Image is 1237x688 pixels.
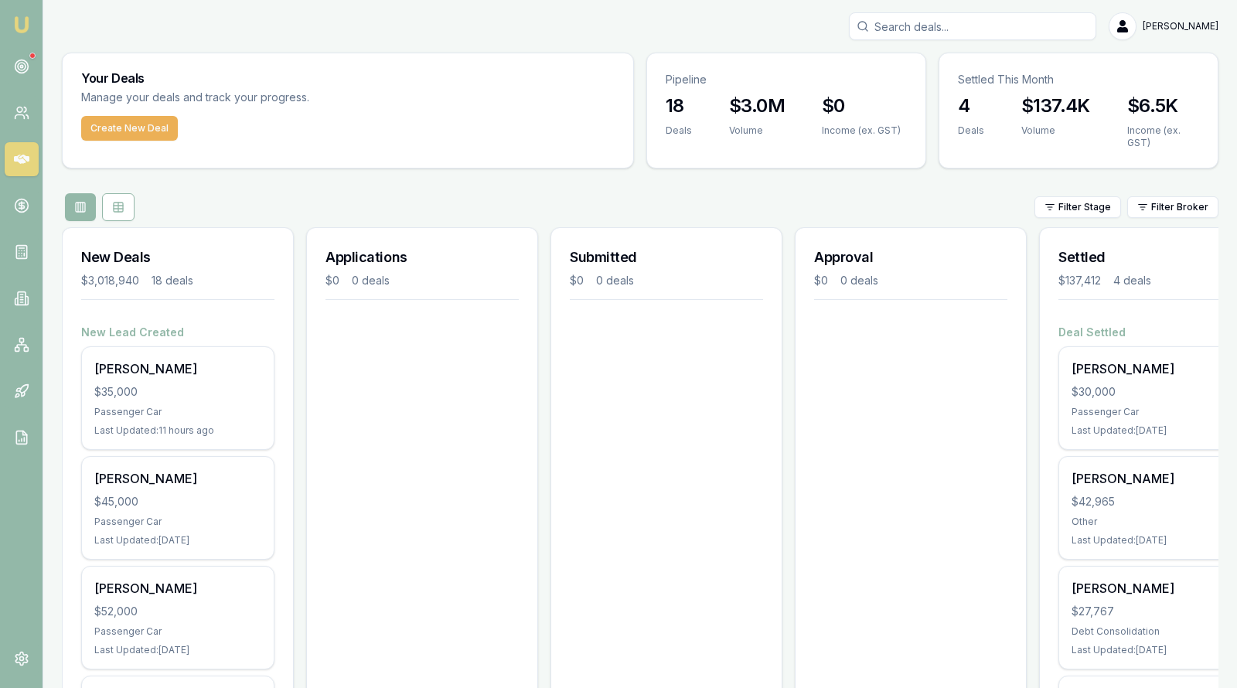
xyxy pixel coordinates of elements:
[849,12,1096,40] input: Search deals
[1021,124,1090,137] div: Volume
[152,273,193,288] div: 18 deals
[1058,201,1111,213] span: Filter Stage
[729,94,785,118] h3: $3.0M
[325,273,339,288] div: $0
[814,273,828,288] div: $0
[325,247,519,268] h3: Applications
[94,579,261,598] div: [PERSON_NAME]
[729,124,785,137] div: Volume
[1143,20,1218,32] span: [PERSON_NAME]
[1058,273,1101,288] div: $137,412
[81,325,274,340] h4: New Lead Created
[81,72,615,84] h3: Your Deals
[1113,273,1151,288] div: 4 deals
[1127,124,1199,149] div: Income (ex. GST)
[94,469,261,488] div: [PERSON_NAME]
[1127,94,1199,118] h3: $6.5K
[1127,196,1218,218] button: Filter Broker
[81,89,477,107] p: Manage your deals and track your progress.
[596,273,634,288] div: 0 deals
[81,273,139,288] div: $3,018,940
[81,247,274,268] h3: New Deals
[94,494,261,509] div: $45,000
[94,406,261,418] div: Passenger Car
[666,124,692,137] div: Deals
[94,424,261,437] div: Last Updated: 11 hours ago
[958,124,984,137] div: Deals
[94,604,261,619] div: $52,000
[814,247,1007,268] h3: Approval
[570,247,763,268] h3: Submitted
[1021,94,1090,118] h3: $137.4K
[1151,201,1208,213] span: Filter Broker
[94,359,261,378] div: [PERSON_NAME]
[94,534,261,547] div: Last Updated: [DATE]
[12,15,31,34] img: emu-icon-u.png
[94,625,261,638] div: Passenger Car
[81,116,178,141] button: Create New Deal
[1034,196,1121,218] button: Filter Stage
[352,273,390,288] div: 0 deals
[666,72,907,87] p: Pipeline
[958,72,1199,87] p: Settled This Month
[666,94,692,118] h3: 18
[822,94,901,118] h3: $0
[94,644,261,656] div: Last Updated: [DATE]
[570,273,584,288] div: $0
[958,94,984,118] h3: 4
[840,273,878,288] div: 0 deals
[822,124,901,137] div: Income (ex. GST)
[94,516,261,528] div: Passenger Car
[94,384,261,400] div: $35,000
